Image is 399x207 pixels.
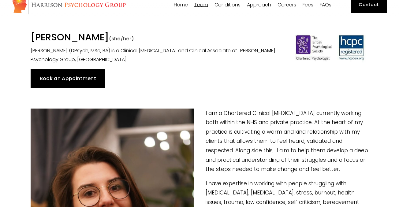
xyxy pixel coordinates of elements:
span: Conditions [214,2,241,7]
p: I am a Chartered Clinical [MEDICAL_DATA] currently working both within the NHS and private practi... [31,109,368,174]
a: Fees [303,2,313,8]
a: Home [174,2,188,8]
a: Book an Appointment [31,69,105,87]
a: folder dropdown [214,2,241,8]
p: [PERSON_NAME] (DPsych, MSc, BA) is a Clinical [MEDICAL_DATA] and Clinical Associate at [PERSON_NA... [31,46,281,64]
a: FAQs [320,2,331,8]
span: Approach [247,2,271,7]
a: folder dropdown [194,2,208,8]
h1: [PERSON_NAME] [31,31,281,45]
a: Careers [278,2,296,8]
a: folder dropdown [247,2,271,8]
span: Team [194,2,208,7]
span: (she/her) [109,35,134,42]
